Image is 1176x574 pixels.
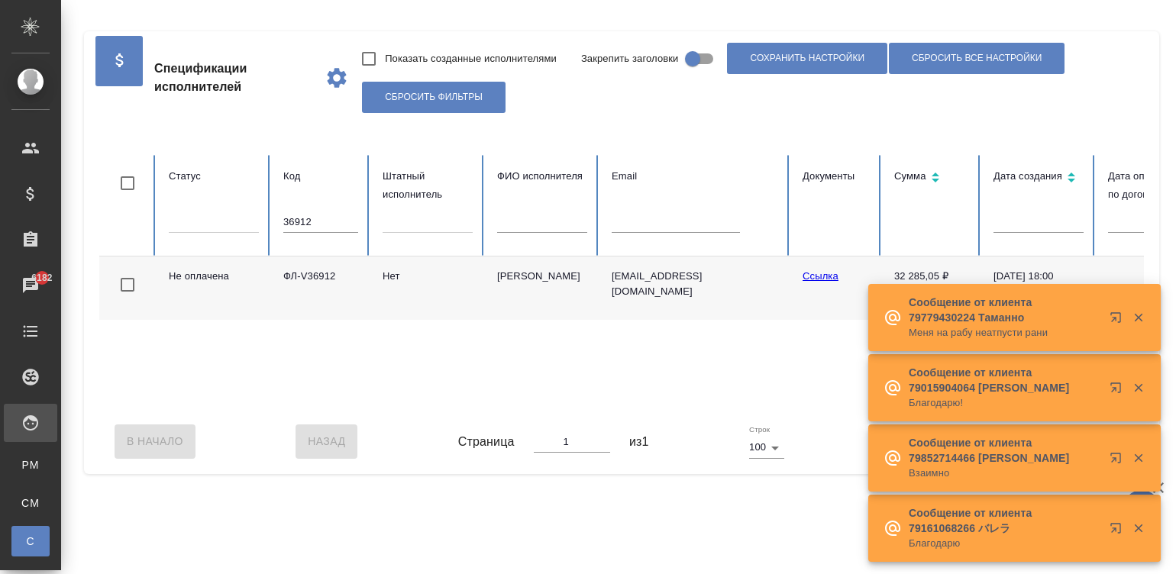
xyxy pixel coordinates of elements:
[383,167,473,204] div: Штатный исполнитель
[981,256,1096,320] td: [DATE] 18:00
[1123,451,1154,465] button: Закрыть
[497,167,587,185] div: ФИО исполнителя
[909,466,1100,481] p: Взаимно
[612,167,778,185] div: Email
[157,256,271,320] td: Не оплачена
[22,270,61,285] span: 6182
[629,433,649,451] span: из 1
[909,435,1100,466] p: Сообщение от клиента 79852714466 [PERSON_NAME]
[1100,513,1137,550] button: Открыть в новой вкладке
[599,256,790,320] td: [EMAIL_ADDRESS][DOMAIN_NAME]
[749,437,784,458] div: 100
[19,534,42,549] span: С
[169,167,259,185] div: Статус
[458,433,515,451] span: Страница
[909,395,1100,411] p: Благодарю!
[271,256,370,320] td: ФЛ-V36912
[111,269,144,301] span: Toggle Row Selected
[385,91,483,104] span: Сбросить фильтры
[11,526,50,556] a: С
[750,52,864,65] span: Сохранить настройки
[909,536,1100,551] p: Благодарю
[1100,372,1137,409] button: Открыть в новой вкладке
[909,295,1100,325] p: Сообщение от клиента 79779430224 Таманно
[283,167,358,185] div: Код
[889,43,1065,74] button: Сбросить все настройки
[803,270,838,282] a: Ссылка
[1123,521,1154,535] button: Закрыть
[11,488,50,518] a: CM
[909,325,1100,340] p: Меня на рабу неатпусти рани
[4,266,57,305] a: 6182
[370,256,485,320] td: Нет
[581,51,679,66] span: Закрепить заголовки
[803,167,870,185] div: Документы
[154,60,312,96] span: Спецификации исполнителей
[909,365,1100,395] p: Сообщение от клиента 79015904064 [PERSON_NAME]
[19,495,42,511] span: CM
[362,82,506,113] button: Сбросить фильтры
[727,43,887,74] button: Сохранить настройки
[11,450,50,480] a: PM
[993,167,1084,189] div: Сортировка
[385,51,557,66] span: Показать созданные исполнителями
[894,167,969,189] div: Сортировка
[485,256,599,320] td: [PERSON_NAME]
[1100,443,1137,479] button: Открыть в новой вкладке
[749,426,770,434] label: Строк
[1100,302,1137,339] button: Открыть в новой вкладке
[19,457,42,472] span: PM
[912,52,1042,65] span: Сбросить все настройки
[1123,381,1154,395] button: Закрыть
[882,256,981,320] td: 32 285,05 ₽
[909,505,1100,536] p: Сообщение от клиента 79161068266 バレラ
[1123,311,1154,324] button: Закрыть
